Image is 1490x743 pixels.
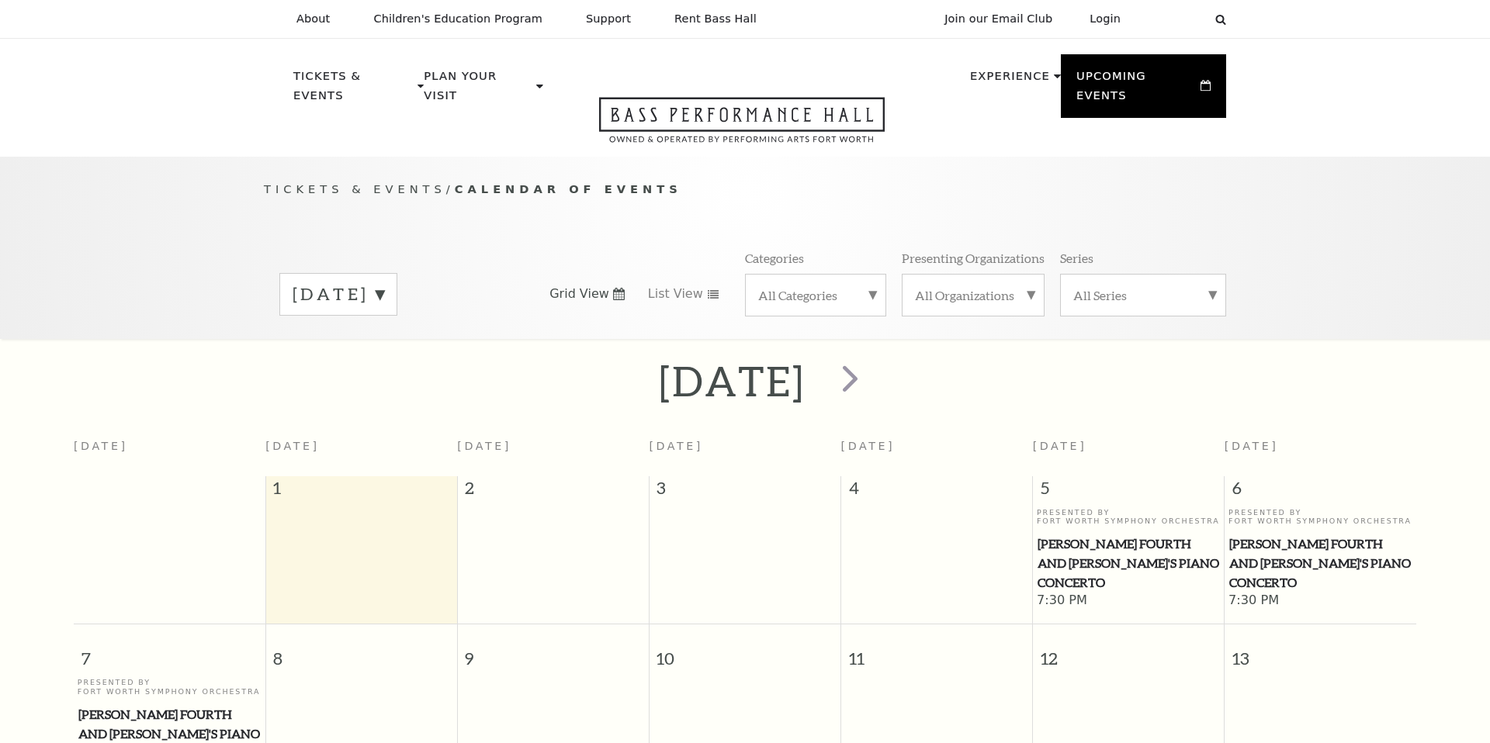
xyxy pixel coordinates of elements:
p: About [296,12,330,26]
span: [DATE] [265,440,320,452]
p: Upcoming Events [1076,67,1197,114]
span: 13 [1225,624,1416,678]
p: Rent Bass Hall [674,12,757,26]
span: List View [648,285,703,302]
span: [DATE] [457,440,511,452]
span: [DATE] [841,440,896,452]
span: [DATE] [1033,440,1087,452]
p: Presenting Organizations [902,250,1045,266]
span: 4 [841,476,1032,507]
span: 5 [1033,476,1224,507]
span: 1 [266,476,457,507]
span: 10 [650,624,840,678]
span: 11 [841,624,1032,678]
p: Series [1060,250,1093,266]
span: Calendar of Events [455,182,682,195]
p: Children's Education Program [373,12,542,26]
span: 7 [74,624,265,678]
p: Plan Your Visit [424,67,532,114]
label: [DATE] [293,282,384,306]
select: Select: [1145,12,1201,26]
p: Tickets & Events [293,67,414,114]
span: 12 [1033,624,1224,678]
span: Tickets & Events [264,182,446,195]
button: next [820,354,877,409]
span: 6 [1225,476,1416,507]
span: 7:30 PM [1037,593,1221,610]
span: [PERSON_NAME] Fourth and [PERSON_NAME]'s Piano Concerto [1229,534,1412,592]
span: [DATE] [1225,440,1279,452]
span: 8 [266,624,457,678]
span: [DATE] [649,440,703,452]
span: Grid View [549,285,609,302]
h2: [DATE] [659,356,806,406]
p: / [264,180,1226,199]
th: [DATE] [74,430,265,476]
span: 2 [458,476,649,507]
p: Experience [970,67,1050,95]
label: All Organizations [915,287,1031,303]
span: [PERSON_NAME] Fourth and [PERSON_NAME]'s Piano Concerto [1038,534,1220,592]
label: All Categories [758,287,873,303]
label: All Series [1073,287,1213,303]
p: Categories [745,250,804,266]
p: Presented By Fort Worth Symphony Orchestra [1037,508,1221,526]
p: Presented By Fort Worth Symphony Orchestra [1228,508,1412,526]
span: 9 [458,624,649,678]
p: Presented By Fort Worth Symphony Orchestra [78,678,262,696]
span: 7:30 PM [1228,593,1412,610]
p: Support [586,12,631,26]
span: 3 [650,476,840,507]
